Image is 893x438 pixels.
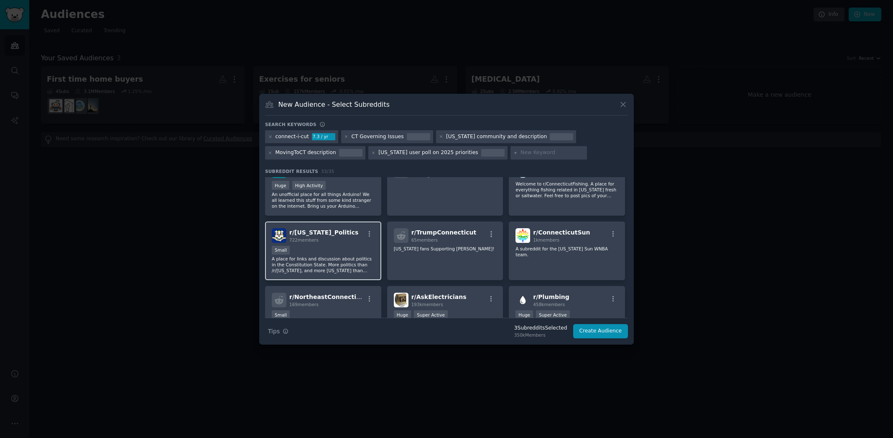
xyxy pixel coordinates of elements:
[411,302,443,307] span: 193k members
[272,228,286,243] img: Connecticut_Politics
[394,246,497,252] p: [US_STATE] fans Supporting [PERSON_NAME]!
[272,256,375,273] p: A place for links and discussion about politics in the Constitution State. More politics than /r/...
[268,327,280,336] span: Tips
[573,324,628,338] button: Create Audience
[515,310,533,319] div: Huge
[278,100,390,109] h3: New Audience - Select Subreddits
[520,149,584,157] input: New Keyword
[289,173,321,178] span: 719k members
[533,229,590,236] span: r/ ConnecticutSun
[272,191,375,209] p: An unofficial place for all things Arduino! We all learned this stuff from some kind stranger on ...
[265,168,318,174] span: Subreddit Results
[276,149,336,157] div: MovingToCT description
[515,246,618,258] p: A subreddit for the [US_STATE] Sun WNBA team.
[394,310,411,319] div: Huge
[378,149,478,157] div: [US_STATE] user poll on 2025 priorities
[533,294,569,300] span: r/ Plumbing
[265,324,291,339] button: Tips
[514,332,567,338] div: 350k Members
[515,181,618,198] p: Welcome to r/ConnecticutFishing. A place for everything fishing related in [US_STATE] fresh or sa...
[289,294,367,300] span: r/ NortheastConnecticut
[265,121,316,127] h3: Search keywords
[394,293,408,307] img: AskElectricians
[272,246,290,255] div: Small
[411,173,451,178] span: Fetching Details...
[411,294,467,300] span: r/ AskElectricians
[312,133,335,141] div: 7.3 / yr
[533,302,565,307] span: 458k members
[533,173,562,178] span: 409 members
[411,237,438,242] span: 65 members
[536,310,570,319] div: Super Active
[272,310,290,319] div: Small
[446,133,547,141] div: [US_STATE] community and description
[533,237,559,242] span: 1k members
[515,293,530,307] img: Plumbing
[292,181,326,190] div: High Activity
[514,325,567,332] div: 3 Subreddit s Selected
[289,302,319,307] span: 169 members
[515,228,530,243] img: ConnecticutSun
[321,169,334,174] span: 33 / 35
[289,229,358,236] span: r/ [US_STATE]_Politics
[414,310,448,319] div: Super Active
[276,133,309,141] div: connect-i-cut
[351,133,403,141] div: CT Governing Issues
[289,237,319,242] span: 722 members
[411,229,477,236] span: r/ TrumpConnecticut
[272,181,289,190] div: Huge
